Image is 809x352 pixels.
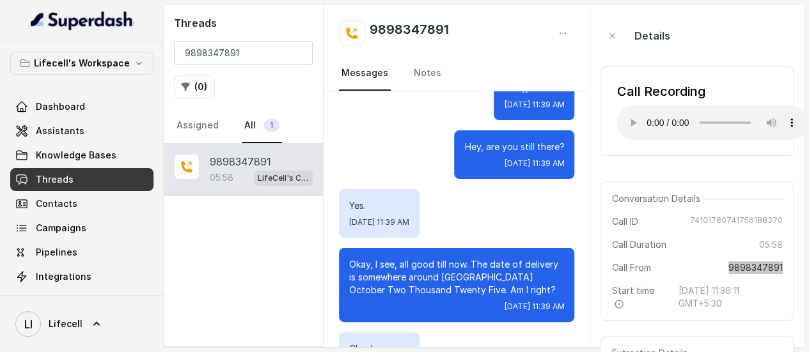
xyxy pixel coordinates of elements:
span: [DATE] 11:39 AM [504,302,564,312]
p: LifeCell's Call Assistant [258,172,309,185]
span: Pipelines [36,246,77,259]
p: 9898347891 [210,154,271,169]
span: Start time [611,284,668,310]
a: Messages [339,56,391,91]
p: Lifecell's Workspace [34,56,130,71]
span: Knowledge Bases [36,149,116,162]
span: 1 [263,119,279,132]
a: Integrations [10,265,153,288]
button: Lifecell's Workspace [10,52,153,75]
audio: Your browser does not support the audio element. [617,105,808,140]
p: Details [634,28,670,43]
a: Assistants [10,119,153,142]
a: Contacts [10,192,153,215]
p: Hey, are you still there? [464,141,564,153]
a: API Settings [10,289,153,312]
a: Pipelines [10,241,153,264]
a: All1 [242,109,282,143]
a: Assigned [174,109,221,143]
span: Conversation Details [611,192,705,205]
span: Threads [36,173,74,186]
img: light.svg [31,10,134,31]
h2: 9898347891 [370,20,449,46]
span: Call From [611,261,650,274]
p: Okay, I see, all good till now. The date of delivery is somewhere around [GEOGRAPHIC_DATA] Octobe... [349,258,564,296]
text: LI [24,318,33,331]
a: Lifecell [10,306,153,342]
h2: Threads [174,15,313,31]
nav: Tabs [174,109,313,143]
span: Dashboard [36,100,85,113]
span: 9898347891 [728,261,783,274]
span: Contacts [36,197,77,210]
input: Search by Call ID or Phone Number [174,41,313,65]
a: Dashboard [10,95,153,118]
button: (0) [174,75,215,98]
span: [DATE] 11:39 AM [504,100,564,110]
span: Call ID [611,215,638,228]
span: Call Duration [611,238,666,251]
a: Campaigns [10,217,153,240]
a: Notes [411,56,444,91]
a: Knowledge Bases [10,144,153,167]
span: [DATE] 11:39 AM [349,217,409,227]
span: 05:58 [759,238,783,251]
span: Assistants [36,125,84,137]
nav: Tabs [339,56,574,91]
p: 05:58 [210,171,233,184]
span: Integrations [36,270,91,283]
div: Call Recording [617,82,808,100]
span: 74101780741756188370 [690,215,783,228]
span: [DATE] 11:36:11 GMT+5:30 [678,284,783,310]
span: [DATE] 11:39 AM [504,158,564,169]
span: Lifecell [49,318,82,330]
span: Campaigns [36,222,86,234]
a: Threads [10,168,153,191]
p: Yes. [349,199,409,212]
span: API Settings [36,295,91,307]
